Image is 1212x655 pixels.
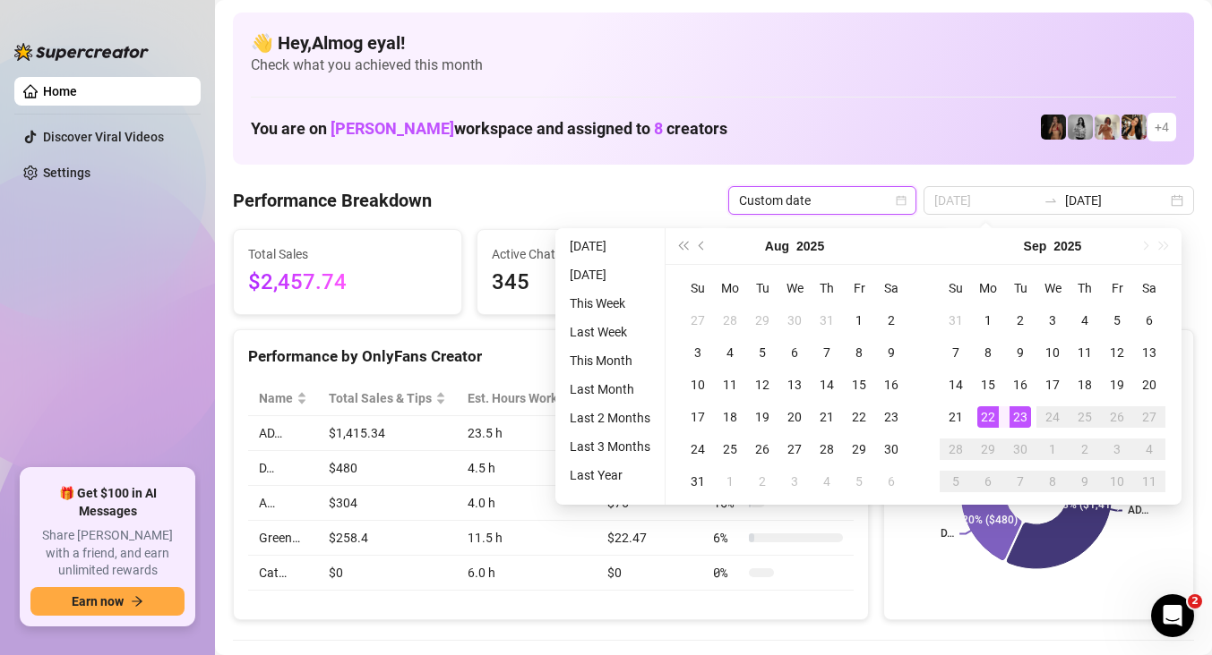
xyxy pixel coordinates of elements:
div: 19 [752,406,773,428]
button: Last year (Control + left) [673,228,692,264]
div: 1 [848,310,870,331]
div: 7 [945,342,967,363]
span: calendar [896,195,907,206]
td: 2025-08-15 [843,369,875,401]
td: 2025-09-04 [1069,304,1101,336]
a: Home [43,84,77,98]
td: A… [248,486,318,521]
img: AD [1122,115,1147,140]
div: 2 [1010,310,1031,331]
td: 2025-09-21 [940,401,972,433]
input: Start date [934,191,1036,210]
div: 8 [1042,471,1063,492]
td: 2025-09-23 [1004,401,1036,433]
td: Green… [248,521,318,556]
td: 2025-08-13 [778,369,811,401]
div: 1 [1042,438,1063,460]
div: 6 [977,471,999,492]
td: 2025-08-03 [682,336,714,369]
h4: 👋 Hey, Almog eyal ! [251,30,1176,55]
td: 2025-08-10 [682,369,714,401]
div: 2 [752,471,773,492]
td: 4.0 h [457,486,597,521]
td: 2025-10-08 [1036,465,1069,498]
div: 28 [719,310,741,331]
button: Choose a year [796,228,824,264]
div: 20 [784,406,805,428]
div: 13 [784,374,805,396]
div: 24 [687,438,709,460]
td: 2025-08-06 [778,336,811,369]
div: 3 [784,471,805,492]
td: 2025-08-07 [811,336,843,369]
span: Active Chats [492,244,691,264]
td: 2025-10-02 [1069,433,1101,465]
div: 10 [1042,342,1063,363]
td: 2025-09-27 [1133,401,1165,433]
td: 2025-08-18 [714,401,746,433]
button: Earn nowarrow-right [30,587,185,616]
div: 31 [687,471,709,492]
td: 2025-09-05 [1101,304,1133,336]
div: 12 [752,374,773,396]
td: 2025-09-15 [972,369,1004,401]
div: 21 [816,406,838,428]
div: Est. Hours Worked [468,388,572,408]
div: 9 [1010,342,1031,363]
div: 2 [881,310,902,331]
td: 2025-07-31 [811,304,843,336]
th: Mo [972,272,1004,304]
span: 8 [654,119,663,138]
td: 2025-08-02 [875,304,907,336]
td: 2025-09-17 [1036,369,1069,401]
div: Performance by OnlyFans Creator [248,345,854,369]
td: 2025-08-16 [875,369,907,401]
td: 2025-09-08 [972,336,1004,369]
td: 2025-08-28 [811,433,843,465]
div: 22 [977,406,999,428]
li: This Week [563,293,658,314]
td: 2025-09-07 [940,336,972,369]
div: 31 [945,310,967,331]
button: Choose a year [1053,228,1081,264]
td: 2025-10-04 [1133,433,1165,465]
div: 3 [687,342,709,363]
div: 8 [977,342,999,363]
th: Tu [746,272,778,304]
td: 2025-09-03 [778,465,811,498]
th: Sa [875,272,907,304]
button: Choose a month [1024,228,1047,264]
div: 29 [752,310,773,331]
li: Last 3 Months [563,436,658,457]
div: 26 [752,438,773,460]
td: 2025-09-19 [1101,369,1133,401]
div: 1 [719,471,741,492]
td: 2025-08-24 [682,433,714,465]
span: 0 % [713,563,742,583]
div: 16 [881,374,902,396]
th: Name [248,381,318,416]
iframe: Intercom live chat [1151,594,1194,637]
span: Check what you achieved this month [251,55,1176,75]
div: 14 [945,374,967,396]
td: 2025-10-09 [1069,465,1101,498]
td: 2025-07-27 [682,304,714,336]
span: Total Sales & Tips [329,388,432,408]
th: Th [1069,272,1101,304]
div: 8 [848,342,870,363]
td: 6.0 h [457,556,597,591]
td: 2025-08-11 [714,369,746,401]
td: $0 [597,556,702,591]
div: 21 [945,406,967,428]
td: 2025-08-08 [843,336,875,369]
div: 4 [1074,310,1096,331]
a: Settings [43,166,90,180]
text: AD… [1128,505,1148,517]
td: 2025-07-28 [714,304,746,336]
div: 30 [1010,438,1031,460]
td: 2025-08-21 [811,401,843,433]
td: 2025-08-31 [682,465,714,498]
td: 2025-09-09 [1004,336,1036,369]
div: 9 [1074,471,1096,492]
div: 10 [1106,471,1128,492]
